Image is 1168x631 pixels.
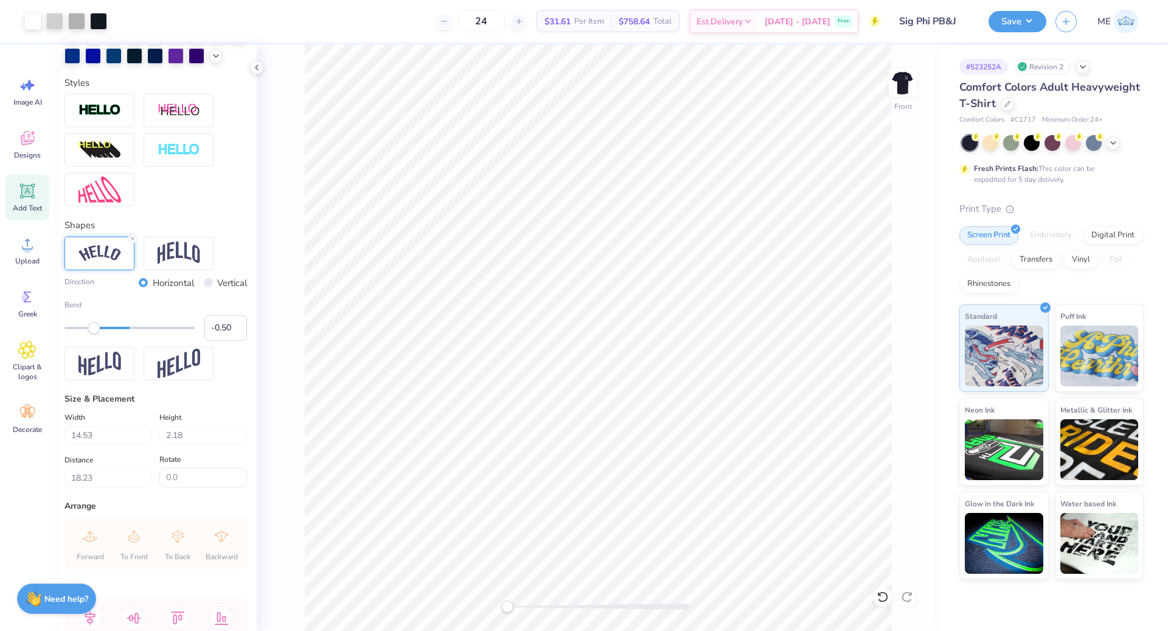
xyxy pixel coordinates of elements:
[1092,9,1144,33] a: ME
[544,15,571,28] span: $31.61
[78,103,121,117] img: Stroke
[1010,115,1036,125] span: # C1717
[64,76,89,90] label: Styles
[158,143,200,157] img: Negative Space
[14,150,41,160] span: Designs
[619,15,650,28] span: $758.64
[64,453,93,467] label: Distance
[1060,403,1132,416] span: Metallic & Glitter Ink
[989,11,1046,32] button: Save
[1022,226,1080,245] div: Embroidery
[64,581,247,594] div: Align
[1060,326,1139,386] img: Puff Ink
[1060,310,1086,322] span: Puff Ink
[1060,513,1139,574] img: Water based Ink
[1097,15,1111,29] span: ME
[1083,226,1142,245] div: Digital Print
[159,452,181,467] label: Rotate
[64,299,247,310] label: Bend
[697,15,743,28] span: Est. Delivery
[974,163,1124,185] div: This color can be expedited for 5 day delivery.
[890,9,979,33] input: Untitled Design
[965,419,1043,480] img: Neon Ink
[959,251,1008,269] div: Applique
[965,513,1043,574] img: Glow in the Dark Ink
[78,245,121,262] img: Arc
[959,275,1018,293] div: Rhinestones
[64,392,247,405] div: Size & Placement
[965,403,995,416] span: Neon Ink
[1064,251,1098,269] div: Vinyl
[159,410,181,425] label: Height
[64,410,85,425] label: Width
[891,71,915,95] img: Front
[158,349,200,378] img: Rise
[64,276,94,290] label: Direction
[78,141,121,160] img: 3D Illusion
[78,352,121,375] img: Flag
[765,15,830,28] span: [DATE] - [DATE]
[457,10,505,32] input: – –
[959,80,1140,111] span: Comfort Colors Adult Heavyweight T-Shirt
[13,203,42,213] span: Add Text
[158,242,200,265] img: Arch
[974,164,1038,173] strong: Fresh Prints Flash:
[1102,251,1130,269] div: Foil
[1060,497,1116,510] span: Water based Ink
[894,101,912,112] div: Front
[1014,59,1070,74] div: Revision 2
[64,218,95,232] label: Shapes
[959,202,1144,216] div: Print Type
[13,425,42,434] span: Decorate
[965,310,997,322] span: Standard
[1012,251,1060,269] div: Transfers
[217,276,247,290] label: Vertical
[88,322,100,334] div: Accessibility label
[574,15,604,28] span: Per Item
[959,59,1008,74] div: # 523252A
[158,103,200,118] img: Shadow
[15,256,40,266] span: Upload
[965,326,1043,386] img: Standard
[44,593,88,605] strong: Need help?
[153,276,194,290] label: Horizontal
[64,500,247,512] div: Arrange
[1042,115,1103,125] span: Minimum Order: 24 +
[78,176,121,203] img: Free Distort
[7,362,47,382] span: Clipart & logos
[959,226,1018,245] div: Screen Print
[1060,419,1139,480] img: Metallic & Glitter Ink
[653,15,672,28] span: Total
[13,97,42,107] span: Image AI
[959,115,1004,125] span: Comfort Colors
[1114,9,1138,33] img: Maria Espena
[501,601,513,613] div: Accessibility label
[18,309,37,319] span: Greek
[965,497,1034,510] span: Glow in the Dark Ink
[838,17,849,26] span: Free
